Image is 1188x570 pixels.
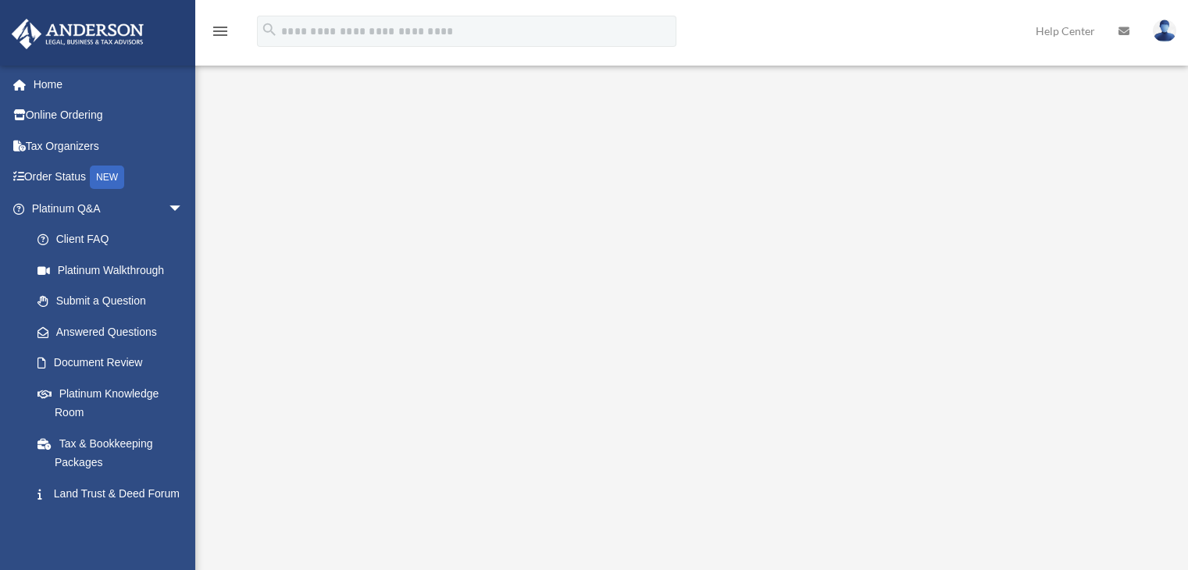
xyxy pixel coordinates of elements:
[22,316,207,347] a: Answered Questions
[11,162,207,194] a: Order StatusNEW
[1153,20,1176,42] img: User Pic
[168,193,199,225] span: arrow_drop_down
[261,21,278,38] i: search
[22,378,207,428] a: Platinum Knowledge Room
[211,27,230,41] a: menu
[211,22,230,41] i: menu
[22,224,207,255] a: Client FAQ
[22,509,207,540] a: Portal Feedback
[11,193,207,224] a: Platinum Q&Aarrow_drop_down
[22,478,207,509] a: Land Trust & Deed Forum
[268,93,1111,561] iframe: <span data-mce-type="bookmark" style="display: inline-block; width: 0px; overflow: hidden; line-h...
[11,100,207,131] a: Online Ordering
[11,130,207,162] a: Tax Organizers
[90,166,124,189] div: NEW
[22,255,199,286] a: Platinum Walkthrough
[22,428,207,478] a: Tax & Bookkeeping Packages
[7,19,148,49] img: Anderson Advisors Platinum Portal
[22,347,207,379] a: Document Review
[22,286,207,317] a: Submit a Question
[11,69,207,100] a: Home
